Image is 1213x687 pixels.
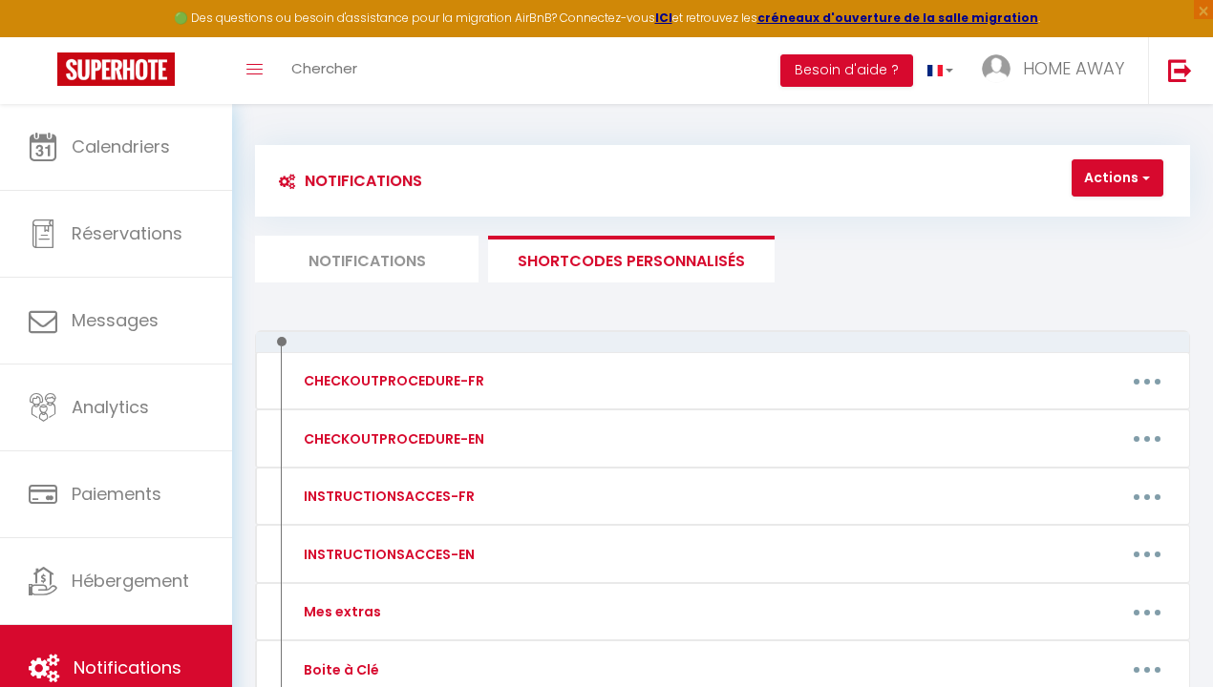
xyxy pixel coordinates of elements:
a: créneaux d'ouverture de la salle migration [757,10,1038,26]
span: HOME AWAY [1023,56,1124,80]
div: CHECKOUTPROCEDURE-EN [299,428,484,449]
div: INSTRUCTIONSACCES-EN [299,544,475,565]
div: Boite à Clé [299,659,379,680]
span: Paiements [72,482,161,506]
li: Notifications [255,236,479,282]
h3: Notifications [269,159,422,202]
div: INSTRUCTIONSACCES-FR [299,486,475,507]
a: ... HOME AWAY [968,37,1148,104]
span: Notifications [74,656,181,679]
span: Réservations [72,221,182,245]
li: SHORTCODES PERSONNALISÉS [488,236,775,282]
span: Analytics [72,395,149,419]
button: Besoin d'aide ? [780,54,913,87]
button: Actions [1072,159,1163,198]
span: Chercher [291,58,357,78]
span: Hébergement [72,569,189,593]
div: Mes extras [299,601,381,622]
span: Messages [72,308,159,332]
a: ICI [655,10,672,26]
div: CHECKOUTPROCEDURE-FR [299,370,484,391]
span: Calendriers [72,135,170,158]
img: logout [1168,58,1192,82]
a: Chercher [277,37,372,104]
img: ... [982,54,1011,83]
img: Super Booking [57,52,175,86]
